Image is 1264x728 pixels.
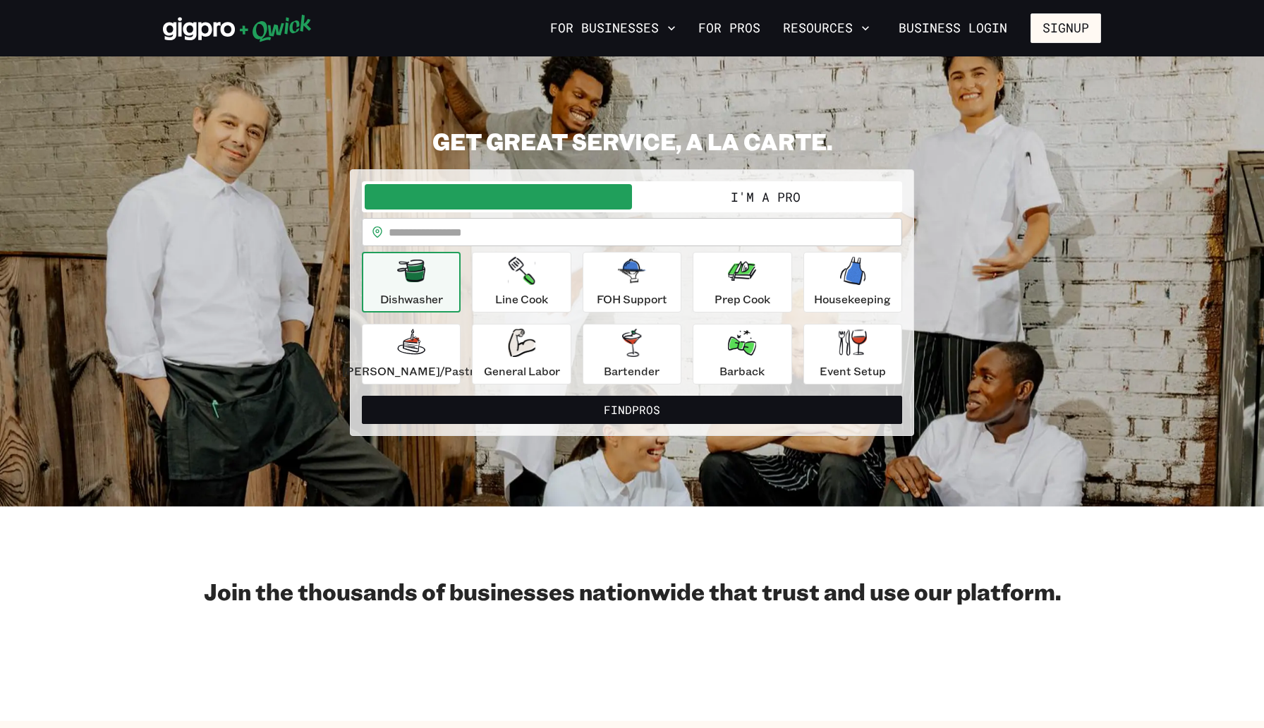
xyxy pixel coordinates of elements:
button: I'm a Pro [632,184,899,210]
button: General Labor [472,324,571,384]
p: Event Setup [820,363,886,380]
a: Business Login [887,13,1019,43]
button: Prep Cook [693,252,791,313]
button: Line Cook [472,252,571,313]
button: FindPros [362,396,902,424]
p: Housekeeping [814,291,891,308]
p: Bartender [604,363,660,380]
a: For Pros [693,16,766,40]
button: Dishwasher [362,252,461,313]
button: Resources [777,16,875,40]
button: Signup [1031,13,1101,43]
button: For Businesses [545,16,681,40]
button: Event Setup [803,324,902,384]
p: Prep Cook [715,291,770,308]
p: [PERSON_NAME]/Pastry [342,363,480,380]
p: Dishwasher [380,291,443,308]
p: Barback [719,363,765,380]
button: Barback [693,324,791,384]
h2: Join the thousands of businesses nationwide that trust and use our platform. [163,577,1101,605]
button: Bartender [583,324,681,384]
button: [PERSON_NAME]/Pastry [362,324,461,384]
button: I'm a Business [365,184,632,210]
p: Line Cook [495,291,548,308]
h2: GET GREAT SERVICE, A LA CARTE. [350,127,914,155]
button: FOH Support [583,252,681,313]
p: FOH Support [597,291,667,308]
button: Housekeeping [803,252,902,313]
p: General Labor [484,363,560,380]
